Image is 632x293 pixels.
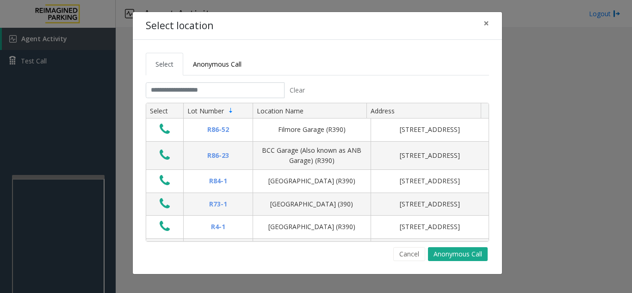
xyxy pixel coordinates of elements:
[146,103,489,241] div: Data table
[377,222,483,232] div: [STREET_ADDRESS]
[259,222,365,232] div: [GEOGRAPHIC_DATA] (R390)
[155,60,173,69] span: Select
[377,176,483,186] div: [STREET_ADDRESS]
[189,199,247,209] div: R73-1
[189,150,247,161] div: R86-23
[477,12,496,35] button: Close
[259,125,365,135] div: Filmore Garage (R390)
[285,82,310,98] button: Clear
[189,125,247,135] div: R86-52
[259,145,365,166] div: BCC Garage (Also known as ANB Garage) (R390)
[189,222,247,232] div: R4-1
[377,125,483,135] div: [STREET_ADDRESS]
[371,106,395,115] span: Address
[257,106,304,115] span: Location Name
[189,176,247,186] div: R84-1
[146,19,213,33] h4: Select location
[227,107,235,114] span: Sortable
[377,199,483,209] div: [STREET_ADDRESS]
[393,247,425,261] button: Cancel
[193,60,242,69] span: Anonymous Call
[187,106,224,115] span: Lot Number
[483,17,489,30] span: ×
[377,150,483,161] div: [STREET_ADDRESS]
[146,53,489,75] ul: Tabs
[259,176,365,186] div: [GEOGRAPHIC_DATA] (R390)
[259,199,365,209] div: [GEOGRAPHIC_DATA] (390)
[428,247,488,261] button: Anonymous Call
[146,103,183,119] th: Select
